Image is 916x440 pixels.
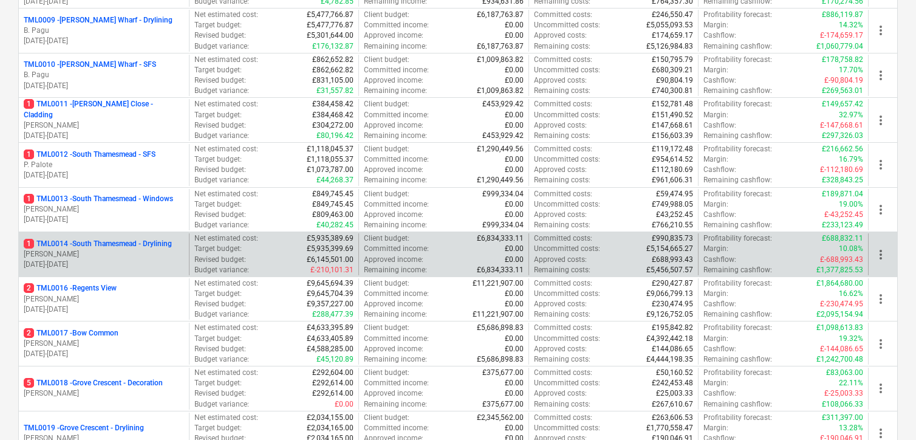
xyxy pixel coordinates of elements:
[505,334,524,344] p: £0.00
[473,309,524,320] p: £11,221,907.00
[703,55,772,65] p: Profitability forecast :
[646,20,693,30] p: £5,055,093.53
[534,233,592,244] p: Committed costs :
[24,378,184,399] div: 5TML0018 -Grove Crescent - Decoration[PERSON_NAME]
[703,244,728,254] p: Margin :
[194,41,249,52] p: Budget variance :
[652,175,693,185] p: £961,606.31
[505,299,524,309] p: £0.00
[364,323,409,333] p: Client budget :
[364,175,427,185] p: Remaining income :
[24,304,184,315] p: [DATE] - [DATE]
[477,144,524,154] p: £1,290,449.56
[24,150,34,159] span: 1
[534,65,600,75] p: Uncommitted costs :
[194,233,258,244] p: Net estimated cost :
[364,144,409,154] p: Client budget :
[24,81,184,91] p: [DATE] - [DATE]
[703,189,772,199] p: Profitability forecast :
[307,30,354,41] p: £5,301,644.00
[534,20,600,30] p: Uncommitted costs :
[24,26,184,36] p: B. Pagu
[652,55,693,65] p: £150,795.79
[24,388,184,399] p: [PERSON_NAME]
[839,20,863,30] p: 14.32%
[534,309,590,320] p: Remaining costs :
[652,10,693,20] p: £246,550.47
[24,215,184,225] p: [DATE] - [DATE]
[820,30,863,41] p: £-174,659.17
[194,323,258,333] p: Net estimated cost :
[822,10,863,20] p: £886,119.87
[194,220,249,230] p: Budget variance :
[534,10,592,20] p: Committed costs :
[24,239,34,249] span: 1
[652,120,693,131] p: £147,668.61
[24,328,118,339] p: TML0017 - Bow Common
[364,154,429,165] p: Committed income :
[534,278,592,289] p: Committed costs :
[652,299,693,309] p: £230,474.95
[703,99,772,109] p: Profitability forecast :
[822,175,863,185] p: £328,843.25
[534,30,587,41] p: Approved costs :
[24,283,184,314] div: 2TML0016 -Regents View[PERSON_NAME][DATE]-[DATE]
[364,289,429,299] p: Committed income :
[307,154,354,165] p: £1,118,055.37
[364,99,409,109] p: Client budget :
[477,175,524,185] p: £1,290,449.56
[312,210,354,220] p: £809,463.00
[477,41,524,52] p: £6,187,763.87
[194,244,242,254] p: Target budget :
[364,309,427,320] p: Remaining income :
[534,289,600,299] p: Uncommitted costs :
[873,157,888,172] span: more_vert
[839,244,863,254] p: 10.08%
[505,65,524,75] p: £0.00
[505,110,524,120] p: £0.00
[822,189,863,199] p: £189,871.04
[703,30,736,41] p: Cashflow :
[364,86,427,96] p: Remaining income :
[194,334,242,344] p: Target budget :
[24,170,184,180] p: [DATE] - [DATE]
[703,233,772,244] p: Profitability forecast :
[703,255,736,265] p: Cashflow :
[24,204,184,215] p: [PERSON_NAME]
[703,120,736,131] p: Cashflow :
[822,131,863,141] p: £297,326.03
[24,239,172,249] p: TML0014 - South Thamesmead - Drylining
[194,210,246,220] p: Revised budget :
[816,309,863,320] p: £2,095,154.94
[873,113,888,128] span: more_vert
[364,255,423,265] p: Approved income :
[703,86,772,96] p: Remaining cashflow :
[703,131,772,141] p: Remaining cashflow :
[194,255,246,265] p: Revised budget :
[24,15,173,26] p: TML0009 - [PERSON_NAME] Wharf - Drylining
[477,86,524,96] p: £1,009,863.82
[364,220,427,230] p: Remaining income :
[194,154,242,165] p: Target budget :
[24,423,144,433] p: TML0019 - Grove Crescent - Drylining
[820,255,863,265] p: £-688,993.43
[505,120,524,131] p: £0.00
[364,233,409,244] p: Client budget :
[194,175,249,185] p: Budget variance :
[656,75,693,86] p: £90,804.19
[505,199,524,210] p: £0.00
[505,30,524,41] p: £0.00
[312,55,354,65] p: £862,652.82
[194,278,258,289] p: Net estimated cost :
[364,244,429,254] p: Committed income :
[477,10,524,20] p: £6,187,763.87
[652,65,693,75] p: £680,309.21
[652,144,693,154] p: £119,172.48
[656,189,693,199] p: £59,474.95
[822,144,863,154] p: £216,662.56
[873,337,888,351] span: more_vert
[839,289,863,299] p: 16.62%
[310,265,354,275] p: £-210,101.31
[194,265,249,275] p: Budget variance :
[24,378,34,388] span: 5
